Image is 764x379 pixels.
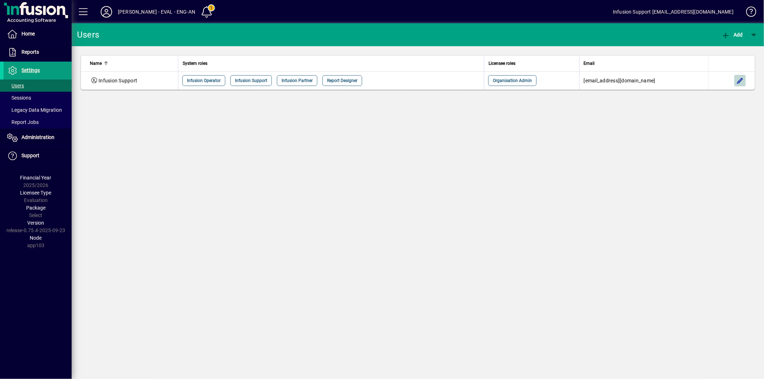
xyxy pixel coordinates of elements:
[4,147,72,165] a: Support
[95,5,118,18] button: Profile
[613,6,734,18] div: Infusion Support [EMAIL_ADDRESS][DOMAIN_NAME]
[21,134,54,140] span: Administration
[4,104,72,116] a: Legacy Data Migration
[4,116,72,128] a: Report Jobs
[7,83,24,88] span: Users
[741,1,755,25] a: Knowledge Base
[20,175,52,181] span: Financial Year
[77,29,107,40] div: Users
[21,67,40,73] span: Settings
[489,59,515,67] span: Licensee roles
[30,235,42,241] span: Node
[7,95,31,101] span: Sessions
[28,220,44,226] span: Version
[21,49,39,55] span: Reports
[720,28,745,41] button: Add
[584,78,655,83] span: [EMAIL_ADDRESS][DOMAIN_NAME]
[4,129,72,147] a: Administration
[7,107,62,113] span: Legacy Data Migration
[20,190,52,196] span: Licensee Type
[584,59,595,67] span: Email
[721,32,743,38] span: Add
[4,80,72,92] a: Users
[493,77,532,84] span: Organisation Admin
[118,6,195,18] div: [PERSON_NAME] - EVAL - ENG-AN
[90,59,102,67] span: Name
[734,75,746,86] button: Edit
[21,153,39,158] span: Support
[4,43,72,61] a: Reports
[4,92,72,104] a: Sessions
[21,31,35,37] span: Home
[187,77,221,84] span: Infusion Operator
[183,59,207,67] span: System roles
[98,78,137,83] span: Infusion Support
[7,119,39,125] span: Report Jobs
[327,77,357,84] span: Report Designer
[26,205,45,211] span: Package
[4,25,72,43] a: Home
[235,77,267,84] span: Infusion Support
[90,59,174,67] div: Name
[282,77,313,84] span: Infusion Partner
